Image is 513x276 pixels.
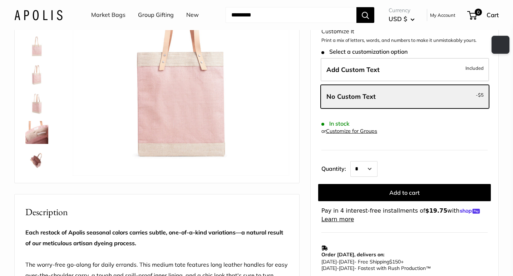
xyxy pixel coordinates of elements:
span: [DATE] [321,265,337,271]
p: Print a mix of letters, words, and numbers to make it unmistakably yours. [321,37,488,44]
button: Add to cart [318,184,491,201]
span: No Custom Text [326,92,376,101]
a: Customize for Groups [326,128,377,134]
a: 0 Cart [468,9,499,21]
div: or [321,126,377,136]
a: Market Tote in Blush [24,62,50,88]
span: Currency [389,5,415,15]
span: [DATE] [339,258,354,265]
button: Search [356,7,374,23]
span: In stock [321,120,350,127]
img: Market Tote in Blush [25,92,48,115]
div: Customize It [321,26,488,37]
p: - Free Shipping + [321,258,484,271]
span: USD $ [389,15,407,23]
label: Add Custom Text [321,58,489,82]
button: USD $ [389,13,415,25]
span: Select a customization option [321,48,408,55]
span: - [476,91,484,99]
a: My Account [430,11,455,19]
span: $5 [478,92,484,98]
span: $150 [389,258,401,265]
a: Group Gifting [138,10,174,20]
strong: Each restock of Apolis seasonal colors carries subtle, one-of-a-kind variations—a natural result ... [25,229,283,247]
h2: Description [25,205,288,219]
a: Market Tote in Blush [24,91,50,117]
span: Included [465,64,484,72]
span: - [337,258,339,265]
a: New [186,10,199,20]
a: Market Tote in Blush [24,148,50,174]
span: [DATE] [339,265,354,271]
a: Market Tote in Blush [24,120,50,145]
a: description_Seal of authenticity printed on the backside of every bag. [24,34,50,59]
img: description_Seal of authenticity printed on the backside of every bag. [25,35,48,58]
span: 0 [475,9,482,16]
img: Apolis [14,10,63,20]
img: Market Tote in Blush [25,64,48,87]
span: - [337,265,339,271]
span: Cart [487,11,499,19]
img: Market Tote in Blush [25,121,48,144]
span: [DATE] [321,258,337,265]
label: Quantity: [321,159,350,177]
span: - Fastest with Rush Production™ [321,265,431,271]
span: Add Custom Text [326,66,380,74]
img: Market Tote in Blush [25,150,48,173]
a: Market Bags [91,10,125,20]
strong: Order [DATE], delivers on: [321,251,384,258]
input: Search... [226,7,356,23]
label: Leave Blank [321,85,489,108]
